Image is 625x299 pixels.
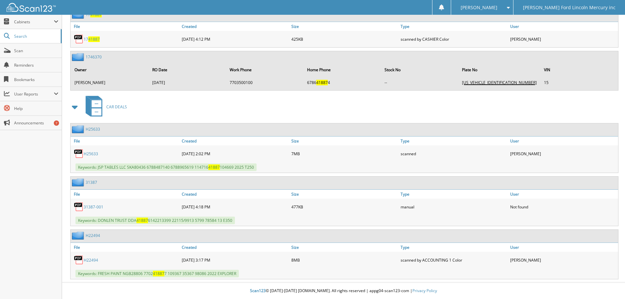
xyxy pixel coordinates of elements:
[459,63,540,76] th: Plate No
[14,77,58,82] span: Bookmarks
[72,231,86,240] img: folder2.png
[84,151,98,157] a: H25633
[180,32,290,46] div: [DATE] 4:12 PM
[149,77,226,88] td: [DATE]
[136,218,148,223] span: 41887
[399,200,509,213] div: manual
[14,106,58,111] span: Help
[88,36,100,42] span: 41887
[462,80,537,85] span: [US_VEHICLE_IDENTIFICATION_NUMBER]
[84,204,103,210] a: 31387-001
[509,200,618,213] div: Not found
[74,202,84,212] img: PDF.png
[72,53,86,61] img: folder2.png
[290,22,399,31] a: Size
[399,253,509,267] div: scanned by ACCOUNTING 1 Color
[180,147,290,160] div: [DATE] 2:02 PM
[7,3,56,12] img: scan123-logo-white.svg
[290,243,399,252] a: Size
[226,63,303,76] th: Work Phone
[75,270,239,277] span: Keywords: FRESH PAINT NGB28806 7702 7 109367 35367 98086 2022 EXPLORER
[180,200,290,213] div: [DATE] 4:18 PM
[72,125,86,133] img: folder2.png
[509,32,618,46] div: [PERSON_NAME]
[226,77,303,88] td: 7703500100
[290,200,399,213] div: 477KB
[84,36,100,42] a: 1741887
[14,19,54,25] span: Cabinets
[399,22,509,31] a: Type
[54,120,59,126] div: 7
[71,63,148,76] th: Owner
[74,149,84,159] img: PDF.png
[509,22,618,31] a: User
[153,271,164,276] span: 41887
[71,77,148,88] td: [PERSON_NAME]
[82,94,127,120] a: CAR DEALS
[14,48,58,53] span: Scan
[592,267,625,299] iframe: Chat Widget
[541,77,617,88] td: 15
[14,62,58,68] span: Reminders
[180,190,290,199] a: Created
[509,190,618,199] a: User
[71,22,180,31] a: File
[180,22,290,31] a: Created
[75,163,257,171] span: Keywords: JSP TABLES LLC SKA80436 6788487140 6788965619 114716 104669 2025 T250
[14,91,54,97] span: User Reports
[304,77,381,88] td: 6786 4
[250,288,266,293] span: Scan123
[208,164,220,170] span: 41887
[62,283,625,299] div: © [DATE]-[DATE] [DOMAIN_NAME]. All rights reserved | appg04-scan123-com |
[304,63,381,76] th: Home Phone
[75,217,235,224] span: Keywords: DONLEN TRUST DDA 6142213399 22115/9913 5799 78584 13 E350
[71,190,180,199] a: File
[399,243,509,252] a: Type
[509,253,618,267] div: [PERSON_NAME]
[290,137,399,145] a: Size
[523,6,615,10] span: [PERSON_NAME] Ford Lincoln Mercury inc
[399,32,509,46] div: scanned by CASHIER Color
[74,255,84,265] img: PDF.png
[180,243,290,252] a: Created
[399,190,509,199] a: Type
[381,77,458,88] td: --
[290,253,399,267] div: 8MB
[290,147,399,160] div: 7MB
[71,243,180,252] a: File
[74,34,84,44] img: PDF.png
[86,180,97,185] a: 31387
[180,137,290,145] a: Created
[509,243,618,252] a: User
[14,33,57,39] span: Search
[180,253,290,267] div: [DATE] 3:17 PM
[86,126,100,132] a: H25633
[86,54,102,60] a: 1746370
[412,288,437,293] a: Privacy Policy
[399,147,509,160] div: scanned
[381,63,458,76] th: Stock No
[84,257,98,263] a: H22494
[316,80,328,85] span: 41887
[14,120,58,126] span: Announcements
[71,137,180,145] a: File
[290,32,399,46] div: 425KB
[86,233,100,238] a: H22494
[290,190,399,199] a: Size
[106,104,127,110] span: CAR DEALS
[399,137,509,145] a: Type
[72,178,86,186] img: folder2.png
[509,147,618,160] div: [PERSON_NAME]
[461,6,497,10] span: [PERSON_NAME]
[509,137,618,145] a: User
[149,63,226,76] th: RO Date
[541,63,617,76] th: VIN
